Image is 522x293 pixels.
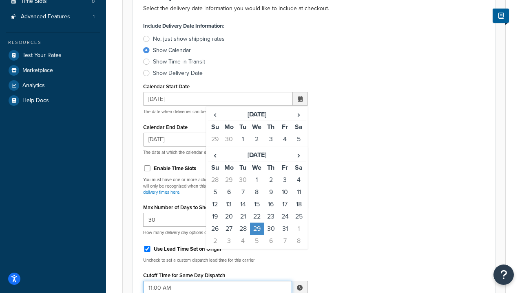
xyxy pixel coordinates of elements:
td: 4 [236,235,250,247]
td: 5 [292,133,306,145]
td: 2 [208,235,222,247]
th: We [250,121,264,133]
td: 28 [236,223,250,235]
th: [DATE] [222,108,292,121]
td: 16 [264,198,278,210]
th: Fr [278,161,292,174]
td: 12 [208,198,222,210]
p: You must have one or more active Time Slots applied to this carrier. Time slot settings will only... [143,177,308,195]
td: 14 [236,198,250,210]
td: 29 [250,223,264,235]
td: 6 [208,145,222,157]
td: 2 [264,174,278,186]
label: Calendar Start Date [143,83,190,90]
td: 6 [222,186,236,198]
label: Use Lead Time Set on Origin [154,245,221,253]
th: We [250,161,264,174]
td: 11 [292,186,306,198]
span: Advanced Features [21,13,70,20]
label: Max Number of Days to Show [143,204,212,210]
td: 11 [278,145,292,157]
td: 4 [278,133,292,145]
td: 8 [250,186,264,198]
td: 4 [292,174,306,186]
th: Su [208,121,222,133]
th: Th [264,161,278,174]
span: Marketplace [22,67,53,74]
td: 5 [250,235,264,247]
td: 1 [292,223,306,235]
td: 3 [278,174,292,186]
td: 9 [250,145,264,157]
div: Resources [6,39,100,46]
label: Enable Time Slots [154,165,196,172]
td: 8 [292,235,306,247]
td: 7 [236,186,250,198]
td: 1 [236,133,250,145]
a: Marketplace [6,63,100,78]
th: Tu [236,161,250,174]
td: 22 [250,210,264,223]
label: Include Delivery Date Information: [143,20,224,32]
th: Th [264,121,278,133]
td: 3 [222,235,236,247]
label: Cutoff Time for Same Day Dispatch [143,272,225,278]
th: [DATE] [222,149,292,162]
td: 18 [292,198,306,210]
td: 9 [264,186,278,198]
td: 26 [208,223,222,235]
th: Fr [278,121,292,133]
p: The date when deliveries can begin. Leave empty for all dates from [DATE] [143,109,308,115]
a: Advanced Features1 [6,9,100,24]
td: 6 [264,235,278,247]
td: 17 [278,198,292,210]
td: 31 [278,223,292,235]
td: 19 [208,210,222,223]
th: Sa [292,161,306,174]
td: 10 [264,145,278,157]
td: 3 [264,133,278,145]
td: 7 [222,145,236,157]
span: › [292,109,305,120]
th: Mo [222,161,236,174]
li: Advanced Features [6,9,100,24]
th: Mo [222,121,236,133]
td: 30 [222,133,236,145]
td: 29 [222,174,236,186]
td: 20 [222,210,236,223]
td: 1 [250,174,264,186]
a: Set available days and pickup or delivery times here. [143,183,299,195]
td: 21 [236,210,250,223]
a: Analytics [6,78,100,93]
button: Open Resource Center [493,265,514,285]
td: 27 [222,223,236,235]
td: 29 [208,133,222,145]
label: Calendar End Date [143,124,188,130]
td: 13 [222,198,236,210]
p: The date at which the calendar ends. Leave empty for all dates [143,149,308,155]
span: › [292,149,305,161]
td: 15 [250,198,264,210]
p: Select the delivery date information you would like to include at checkout. [143,4,485,13]
span: Analytics [22,82,45,89]
a: Help Docs [6,93,100,108]
td: 25 [292,210,306,223]
div: Show Time in Transit [153,58,205,66]
td: 12 [292,145,306,157]
p: Uncheck to set a custom dispatch lead time for this carrier [143,257,308,263]
div: No, just show shipping rates [153,35,225,43]
td: 30 [264,223,278,235]
td: 7 [278,235,292,247]
th: Tu [236,121,250,133]
span: ‹ [208,109,221,120]
th: Sa [292,121,306,133]
p: How many delivery day options do you wish to show the customer [143,230,308,236]
th: Su [208,161,222,174]
a: Test Your Rates [6,48,100,63]
td: 28 [208,174,222,186]
td: 10 [278,186,292,198]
